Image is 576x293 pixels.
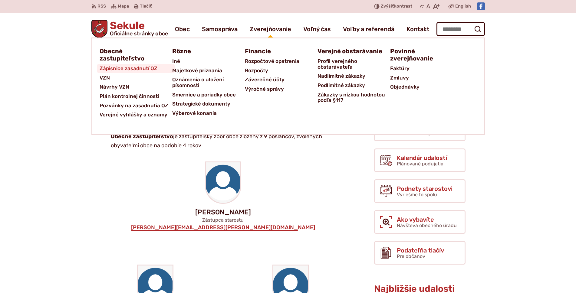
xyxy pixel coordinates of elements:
a: Podnety starostovi Vyriešme to spolu [374,179,466,203]
span: Zmluvy [390,73,409,83]
p: je zastupiteľský zbor obce zložený z 9 poslancov, zvolených obyvateľmi obce na obdobie 4 rokov. [111,132,326,150]
strong: Obecné zastupiteľstvo [111,133,173,140]
a: Podlimitné zákazky [318,81,390,90]
a: Obec [175,21,190,37]
a: English [454,3,472,10]
span: Zvýšiť [381,4,394,9]
a: Podateľňa tlačív Pre občanov [374,241,466,265]
a: Nadlimitné zákazky [318,71,390,81]
a: Voľby a referendá [343,21,394,37]
span: Výberové konania [172,109,217,118]
span: Financie [245,46,271,57]
a: Zverejňovanie [250,21,291,37]
span: Sekule [107,21,168,36]
span: Nadlimitné zákazky [318,71,365,81]
span: Návšteva obecného úradu [397,223,457,228]
span: Pre občanov [397,253,425,259]
a: Profil verejného obstarávateľa [318,57,390,71]
a: Logo Sekule, prejsť na domovskú stránku. [91,20,168,38]
img: Prejsť na Facebook stránku [477,2,485,10]
a: Rozpočtové opatrenia [245,57,318,66]
a: Rôzne [172,46,238,57]
a: Zákazky s nízkou hodnotou podľa §117 [318,90,390,105]
p: [PERSON_NAME] [101,209,345,216]
span: Kalendár udalostí [397,155,447,161]
a: [PERSON_NAME][EMAIL_ADDRESS][PERSON_NAME][DOMAIN_NAME] [130,224,316,231]
span: Záverečné účty [245,75,285,84]
span: RSS [97,3,106,10]
span: Pozvánky na zasadnutia OZ [100,101,168,110]
span: Mapa [118,3,129,10]
span: English [455,3,471,10]
a: Objednávky [390,82,463,92]
span: Rôzne [172,46,191,57]
span: kontrast [381,4,412,9]
a: Zmluvy [390,73,463,83]
a: Povinné zverejňovanie [390,46,456,64]
a: Návrhy VZN [100,82,172,92]
span: Iné [172,57,180,66]
span: Ako vybavíte [397,216,457,223]
span: Smernice a poriadky obce [172,90,236,99]
span: Návrhy VZN [100,82,129,92]
span: Strategické dokumenty [172,99,230,109]
span: Zápisnice zasadnutí OZ [100,64,157,73]
span: Výročné správy [245,84,284,94]
a: VZN [100,73,172,83]
p: Zástupca starostu [101,217,345,223]
img: Prejsť na domovskú stránku [91,20,108,38]
img: 146-1468479_my-profile-icon-blank-profile-picture-circle-hd [206,162,240,203]
a: Smernice a poriadky obce [172,90,245,99]
a: Verejné obstarávanie [318,46,383,57]
span: Plánované podujatia [397,161,443,167]
span: Faktúry [390,64,410,73]
span: Vyriešme to spolu [397,192,437,197]
a: Rozpočty [245,66,318,75]
a: Voľný čas [303,21,331,37]
span: Oficiálne stránky obce [110,31,168,36]
span: Podnety starostovi [397,185,453,192]
a: Kalendár udalostí Plánované podujatia [374,148,466,172]
a: Samospráva [202,21,238,37]
a: Plán kontrolnej činnosti [100,92,172,101]
span: Podateľňa tlačív [397,247,444,254]
span: Majetkové priznania [172,66,222,75]
a: Kontakt [406,21,430,37]
span: VZN [100,73,110,83]
a: Pozvánky na zasadnutia OZ [100,101,172,110]
span: Objednávky [390,82,420,92]
span: Rozpočtové opatrenia [245,57,299,66]
a: Financie [245,46,310,57]
a: Verejné vyhlášky a oznamy [100,110,172,119]
span: Rozpočty [245,66,268,75]
span: Podlimitné zákazky [318,81,365,90]
a: Faktúry [390,64,463,73]
a: Výberové konania [172,109,245,118]
a: Záverečné účty [245,75,318,84]
a: Obecné zastupiteľstvo [100,46,165,64]
a: Oznámenia o uložení písomnosti [172,75,245,90]
a: Zápisnice zasadnutí OZ [100,64,172,73]
span: Tlačiť [140,4,152,9]
a: Ako vybavíte Návšteva obecného úradu [374,210,466,234]
a: Iné [172,57,245,66]
a: Majetkové priznania [172,66,245,75]
a: Strategické dokumenty [172,99,245,109]
span: Verejné obstarávanie [318,46,382,57]
span: Verejné vyhlášky a oznamy [100,110,167,119]
span: Plán kontrolnej činnosti [100,92,159,101]
a: Výročné správy [245,84,318,94]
